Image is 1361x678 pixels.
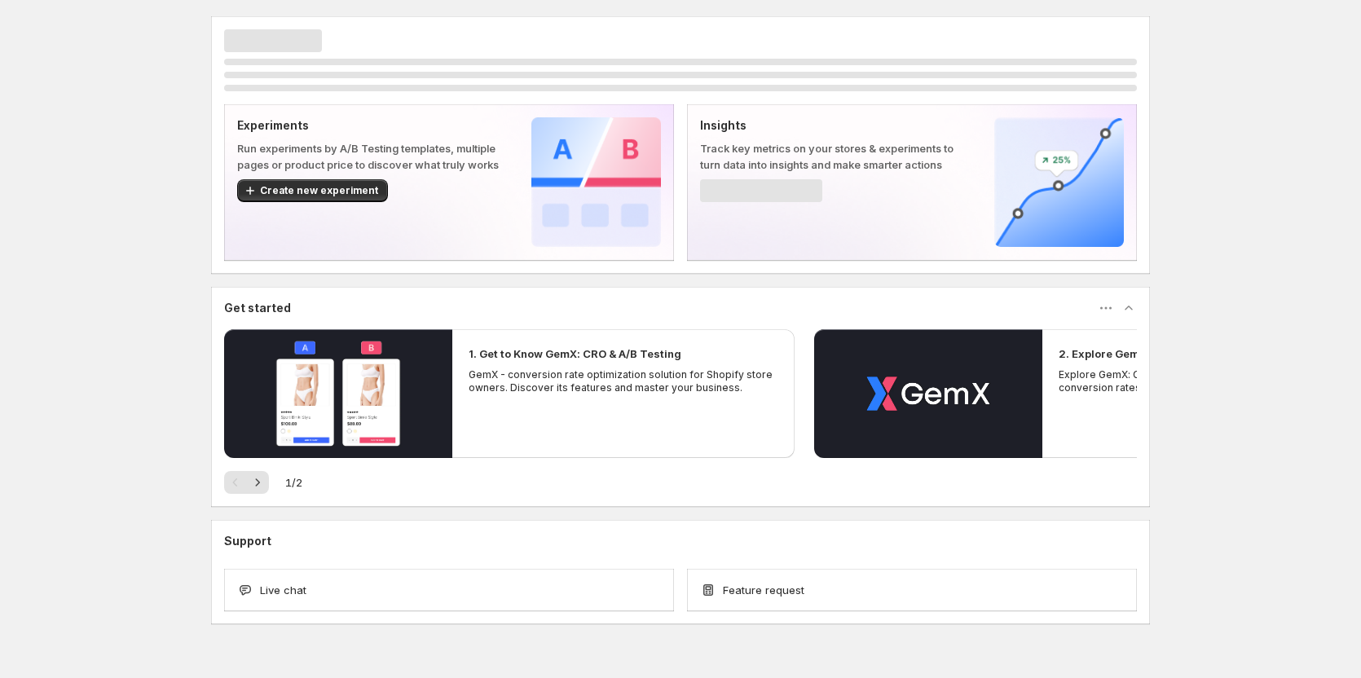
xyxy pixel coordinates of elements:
span: 1 / 2 [285,474,302,491]
button: Next [246,471,269,494]
span: Feature request [723,582,804,598]
h2: 2. Explore GemX: CRO & A/B Testing Use Cases [1059,346,1311,362]
img: Experiments [531,117,661,247]
button: Play video [224,329,452,458]
p: Track key metrics on your stores & experiments to turn data into insights and make smarter actions [700,140,968,173]
nav: Pagination [224,471,269,494]
h3: Support [224,533,271,549]
p: Experiments [237,117,505,134]
button: Play video [814,329,1042,458]
h3: Get started [224,300,291,316]
p: GemX - conversion rate optimization solution for Shopify store owners. Discover its features and ... [469,368,778,394]
p: Run experiments by A/B Testing templates, multiple pages or product price to discover what truly ... [237,140,505,173]
span: Create new experiment [260,184,378,197]
h2: 1. Get to Know GemX: CRO & A/B Testing [469,346,681,362]
button: Create new experiment [237,179,388,202]
p: Insights [700,117,968,134]
span: Live chat [260,582,306,598]
img: Insights [994,117,1124,247]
